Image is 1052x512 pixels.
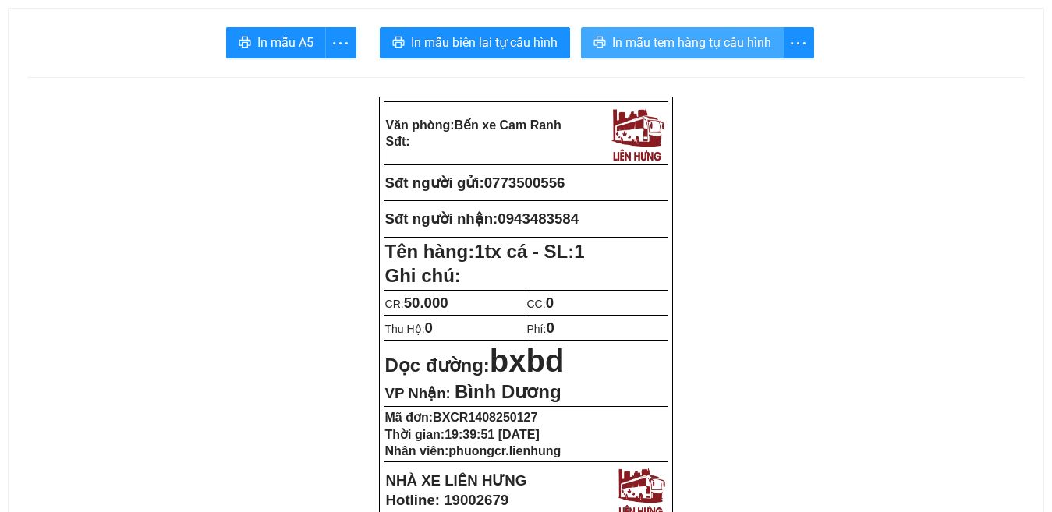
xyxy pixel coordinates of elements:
[484,175,565,191] span: 0773500556
[385,241,585,262] strong: Tên hàng:
[385,298,448,310] span: CR:
[783,27,814,58] button: more
[445,428,540,441] span: 19:39:51 [DATE]
[527,298,554,310] span: CC:
[490,344,565,378] span: bxbd
[425,320,433,336] span: 0
[385,444,561,457] strong: Nhân viên:
[498,210,579,227] span: 0943483584
[448,444,561,457] span: phuongcr.lienhung
[411,33,558,52] span: In mẫu biên lai tự cấu hình
[257,33,313,52] span: In mẫu A5
[784,34,813,53] span: more
[386,492,509,508] strong: Hotline: 19002679
[385,323,433,335] span: Thu Hộ:
[326,34,356,53] span: more
[474,241,584,262] span: 1tx cá - SL:
[455,118,561,132] span: Bến xe Cam Ranh
[612,33,771,52] span: In mẫu tem hàng tự cấu hình
[385,175,484,191] strong: Sđt người gửi:
[455,381,561,402] span: Bình Dương
[527,323,554,335] span: Phí:
[574,241,584,262] span: 1
[386,135,410,148] strong: Sđt:
[593,36,606,51] span: printer
[385,355,565,376] strong: Dọc đường:
[325,27,356,58] button: more
[433,411,537,424] span: BXCR1408250127
[385,428,540,441] strong: Thời gian:
[404,295,448,311] span: 50.000
[385,411,538,424] strong: Mã đơn:
[546,295,554,311] span: 0
[386,118,561,132] strong: Văn phòng:
[385,265,461,286] span: Ghi chú:
[607,104,667,163] img: logo
[385,210,498,227] strong: Sđt người nhận:
[392,36,405,51] span: printer
[546,320,554,336] span: 0
[386,472,527,489] strong: NHÀ XE LIÊN HƯNG
[380,27,570,58] button: printerIn mẫu biên lai tự cấu hình
[239,36,251,51] span: printer
[226,27,326,58] button: printerIn mẫu A5
[385,385,451,401] span: VP Nhận:
[581,27,784,58] button: printerIn mẫu tem hàng tự cấu hình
